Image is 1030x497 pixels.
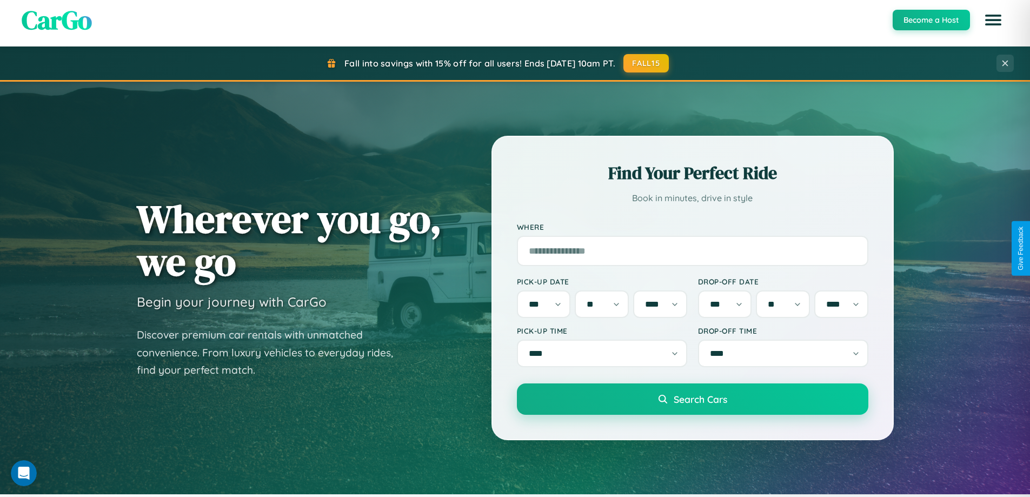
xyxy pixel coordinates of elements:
button: Search Cars [517,383,868,415]
p: Discover premium car rentals with unmatched convenience. From luxury vehicles to everyday rides, ... [137,326,407,379]
h1: Wherever you go, we go [137,197,442,283]
label: Drop-off Date [698,277,868,286]
p: Book in minutes, drive in style [517,190,868,206]
button: Become a Host [893,10,970,30]
label: Pick-up Date [517,277,687,286]
span: CarGo [22,2,92,38]
span: Search Cars [674,393,727,405]
label: Drop-off Time [698,326,868,335]
button: FALL15 [623,54,669,72]
button: Open menu [978,5,1008,35]
h2: Find Your Perfect Ride [517,161,868,185]
h3: Begin your journey with CarGo [137,294,327,310]
label: Where [517,222,868,231]
iframe: Intercom live chat [11,460,37,486]
div: Give Feedback [1017,227,1025,270]
label: Pick-up Time [517,326,687,335]
span: Fall into savings with 15% off for all users! Ends [DATE] 10am PT. [344,58,615,69]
